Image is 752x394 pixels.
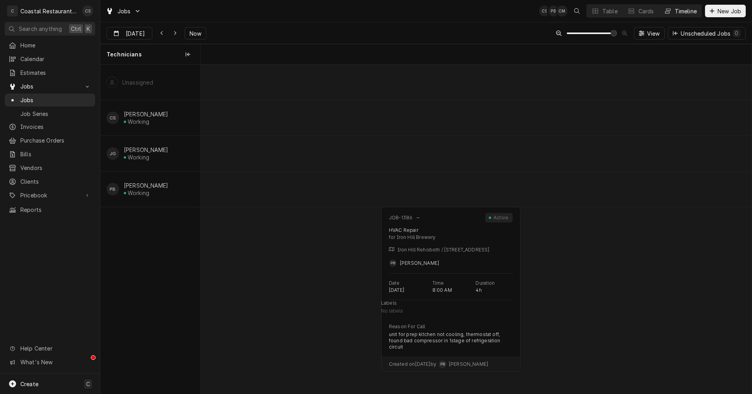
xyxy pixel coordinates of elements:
span: Technicians [107,51,142,58]
p: Date [389,280,400,286]
span: Estimates [20,69,91,77]
span: Home [20,41,91,49]
div: JG [107,147,119,160]
p: [DATE] [389,287,404,293]
div: normal [201,65,752,394]
div: Coastal Restaurant Repair's Avatar [7,5,18,16]
a: Clients [5,175,95,188]
div: PB [548,5,559,16]
span: C [86,380,90,388]
p: Labels [381,300,397,306]
div: JOB-1386 [389,215,412,221]
div: for Iron Hill Brewery [389,234,513,240]
a: Job Series [5,107,95,120]
span: Jobs [117,7,131,15]
div: CM [557,5,568,16]
span: Job Series [20,110,91,118]
p: Duration [475,280,495,286]
span: Ctrl [71,25,81,33]
p: 8:00 AM [432,287,452,293]
div: PB [389,259,397,267]
div: James Gatton's Avatar [107,147,119,160]
div: Table [602,7,618,15]
div: Working [128,118,149,125]
span: Clients [20,177,91,186]
div: Phill Blush's Avatar [107,183,119,195]
div: PB [439,360,446,368]
a: Jobs [5,94,95,107]
span: Invoices [20,123,91,131]
a: Home [5,39,95,52]
div: [PERSON_NAME] [124,182,168,189]
a: Go to What's New [5,356,95,369]
div: Timeline [675,7,697,15]
div: Chris Sockriter's Avatar [107,112,119,124]
a: Vendors [5,161,95,174]
a: Calendar [5,52,95,65]
button: [DATE] [107,27,152,40]
p: Reason For Call [389,324,425,330]
div: Working [128,190,149,196]
input: [DATE] [107,27,141,43]
a: Go to Jobs [5,80,95,93]
span: No labels [381,308,403,317]
a: Estimates [5,66,95,79]
a: Go to Pricebook [5,189,95,202]
div: Chris Sockriter's Avatar [539,5,550,16]
div: Phill Blush's Avatar [439,360,446,368]
button: Now [184,27,206,40]
span: Jobs [20,82,80,90]
div: Active [492,215,510,221]
div: Phill Blush's Avatar [548,5,559,16]
span: What's New [20,358,90,366]
div: CS [107,112,119,124]
div: PB [107,183,119,195]
div: Technicians column. SPACE for context menu [100,44,201,65]
button: View [634,27,665,40]
div: C [7,5,18,16]
div: Coastal Restaurant Repair [20,7,78,15]
div: Phill Blush's Avatar [389,259,397,267]
span: K [87,25,90,33]
div: Working [128,154,149,161]
div: 0 [734,29,739,37]
div: Chris Sockriter's Avatar [82,5,93,16]
span: [PERSON_NAME] [449,361,488,367]
span: Reports [20,206,91,214]
span: Help Center [20,344,90,352]
p: 4h [475,287,481,293]
div: Unassigned [122,79,154,86]
span: [PERSON_NAME] [400,260,439,266]
div: Chad McMaster's Avatar [557,5,568,16]
span: Calendar [20,55,91,63]
span: Vendors [20,164,91,172]
p: Iron Hill Rehoboth / [STREET_ADDRESS] [398,247,490,253]
button: New Job [705,5,746,17]
span: Search anything [19,25,62,33]
p: Time [432,280,444,286]
div: CS [82,5,93,16]
div: CS [539,5,550,16]
span: Pricebook [20,191,80,199]
div: [PERSON_NAME] [124,146,168,153]
span: Create [20,381,38,387]
a: Invoices [5,120,95,133]
span: Jobs [20,96,91,104]
p: unit for prep kitchen not cooling, thermostat off, found bad compressor in 1stage of refrigeratio... [389,331,513,350]
a: Bills [5,148,95,161]
div: Unscheduled Jobs [681,29,741,38]
button: Unscheduled Jobs0 [668,27,746,40]
div: [PERSON_NAME] [124,111,168,117]
a: Reports [5,203,95,216]
div: left [100,65,201,394]
button: Open search [571,5,583,17]
span: Bills [20,150,91,158]
span: View [645,29,662,38]
div: HVAC Repair [389,227,418,233]
div: Cards [638,7,654,15]
a: Go to Help Center [5,342,95,355]
span: Now [188,29,203,38]
a: Purchase Orders [5,134,95,147]
span: Created on [DATE] by [389,361,436,367]
span: New Job [716,7,743,15]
